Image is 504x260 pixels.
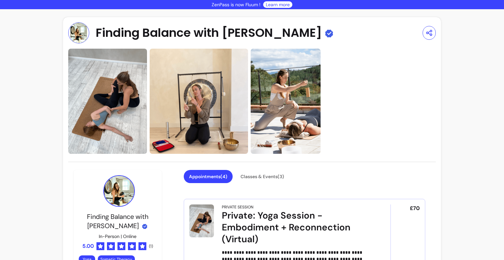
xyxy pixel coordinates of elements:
[222,210,372,245] div: Private: Yoga Session - Embodiment + Reconnection (Virtual)
[87,212,149,230] span: Finding Balance with [PERSON_NAME]
[99,233,136,240] p: In-Person | Online
[410,204,420,212] span: £70
[150,49,248,154] img: https://d22cr2pskkweo8.cloudfront.net/9c913c11-3e6f-498e-8f87-0ef4d70f0533
[251,49,321,154] img: https://d22cr2pskkweo8.cloudfront.net/31e21ebc-b012-47c3-ad2c-dbc4b80483a4
[266,1,290,8] a: Learn more
[212,1,261,8] p: ZenPass is now Fluum !
[149,244,153,249] span: ( 1 )
[222,204,253,210] div: Private Session
[68,49,147,154] img: https://d22cr2pskkweo8.cloudfront.net/8b84f6c5-31a6-4eff-aca1-fe5170327bf6
[235,170,289,183] button: Classes & Events(3)
[68,22,89,43] img: Provider image
[96,26,322,39] span: Finding Balance with [PERSON_NAME]
[189,204,214,237] img: Private: Yoga Session - Embodiment + Reconnection (Virtual)
[184,170,233,183] button: Appointments(4)
[82,242,94,250] span: 5.00
[103,175,135,207] img: Provider image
